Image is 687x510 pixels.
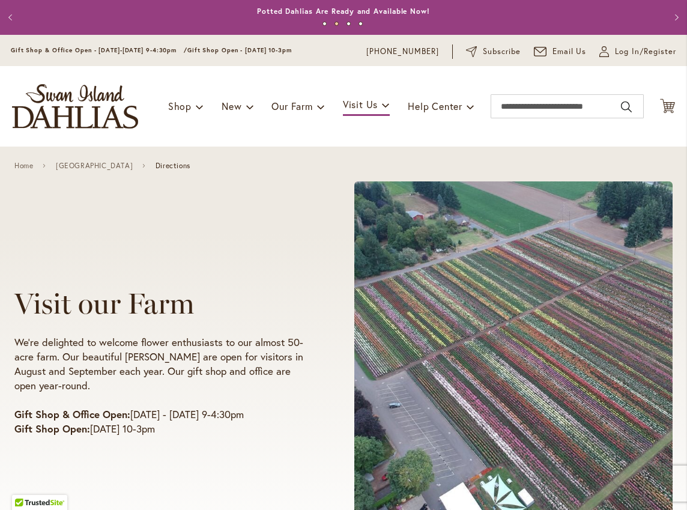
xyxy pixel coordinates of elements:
span: Shop [168,100,192,112]
span: Directions [156,162,190,170]
button: 1 of 4 [322,22,327,26]
span: Gift Shop Open - [DATE] 10-3pm [187,46,292,54]
span: Visit Us [343,98,378,111]
button: Next [663,5,687,29]
p: [DATE] - [DATE] 9-4:30pm [DATE] 10-3pm [14,407,309,436]
h1: Visit our Farm [14,287,309,320]
span: New [222,100,241,112]
p: We're delighted to welcome flower enthusiasts to our almost 50-acre farm. Our beautiful [PERSON_N... [14,335,309,393]
a: Email Us [534,46,587,58]
button: 3 of 4 [347,22,351,26]
button: 2 of 4 [334,22,339,26]
a: [PHONE_NUMBER] [366,46,439,58]
span: Help Center [408,100,462,112]
span: Email Us [552,46,587,58]
span: Our Farm [271,100,312,112]
strong: Gift Shop & Office Open: [14,407,130,421]
a: [GEOGRAPHIC_DATA] [56,162,133,170]
span: Gift Shop & Office Open - [DATE]-[DATE] 9-4:30pm / [11,46,187,54]
span: Log In/Register [615,46,676,58]
a: Potted Dahlias Are Ready and Available Now! [257,7,430,16]
a: Home [14,162,33,170]
a: Subscribe [466,46,521,58]
a: store logo [12,84,138,129]
button: 4 of 4 [359,22,363,26]
a: Log In/Register [599,46,676,58]
strong: Gift Shop Open: [14,422,90,436]
span: Subscribe [483,46,521,58]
